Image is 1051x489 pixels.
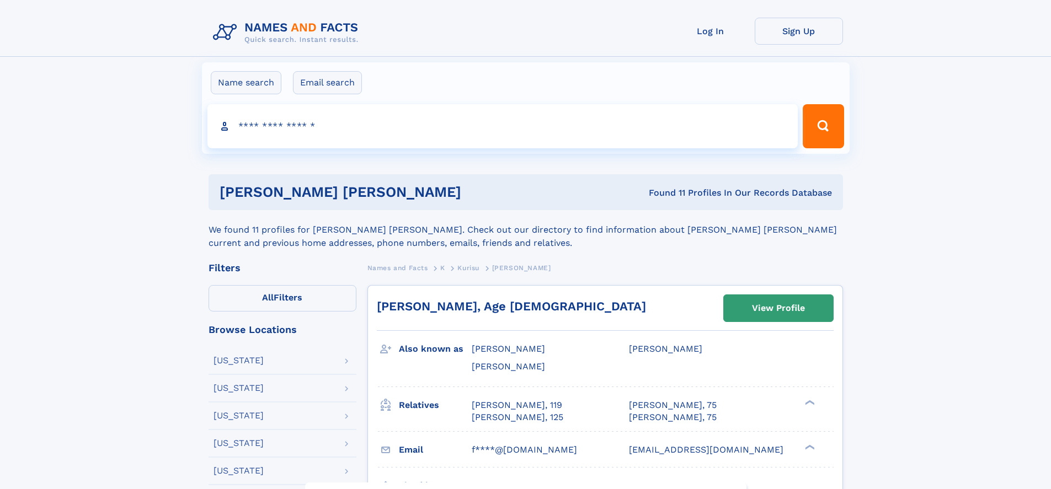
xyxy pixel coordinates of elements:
[214,356,264,365] div: [US_STATE]
[214,384,264,393] div: [US_STATE]
[629,343,702,354] span: [PERSON_NAME]
[209,263,356,273] div: Filters
[399,396,472,415] h3: Relatives
[457,264,479,272] span: Kurisu
[214,439,264,448] div: [US_STATE]
[209,325,356,335] div: Browse Locations
[555,187,832,199] div: Found 11 Profiles In Our Records Database
[457,261,479,275] a: Kurisu
[209,18,367,47] img: Logo Names and Facts
[802,443,815,450] div: ❯
[209,210,843,250] div: We found 11 profiles for [PERSON_NAME] [PERSON_NAME]. Check out our directory to find information...
[262,292,274,303] span: All
[629,411,717,423] a: [PERSON_NAME], 75
[803,104,844,148] button: Search Button
[377,299,646,313] a: [PERSON_NAME], Age [DEMOGRAPHIC_DATA]
[629,444,783,455] span: [EMAIL_ADDRESS][DOMAIN_NAME]
[440,264,445,272] span: K
[666,18,755,45] a: Log In
[492,264,551,272] span: [PERSON_NAME]
[755,18,843,45] a: Sign Up
[472,343,545,354] span: [PERSON_NAME]
[211,71,281,94] label: Name search
[220,185,555,199] h1: [PERSON_NAME] [PERSON_NAME]
[399,440,472,459] h3: Email
[207,104,798,148] input: search input
[472,361,545,372] span: [PERSON_NAME]
[629,399,717,411] a: [PERSON_NAME], 75
[293,71,362,94] label: Email search
[440,261,445,275] a: K
[752,295,805,321] div: View Profile
[724,295,833,321] a: View Profile
[209,285,356,311] label: Filters
[214,411,264,420] div: [US_STATE]
[802,399,815,406] div: ❯
[367,261,428,275] a: Names and Facts
[472,411,563,423] a: [PERSON_NAME], 125
[214,466,264,475] div: [US_STATE]
[399,340,472,358] h3: Also known as
[472,399,562,411] a: [PERSON_NAME], 119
